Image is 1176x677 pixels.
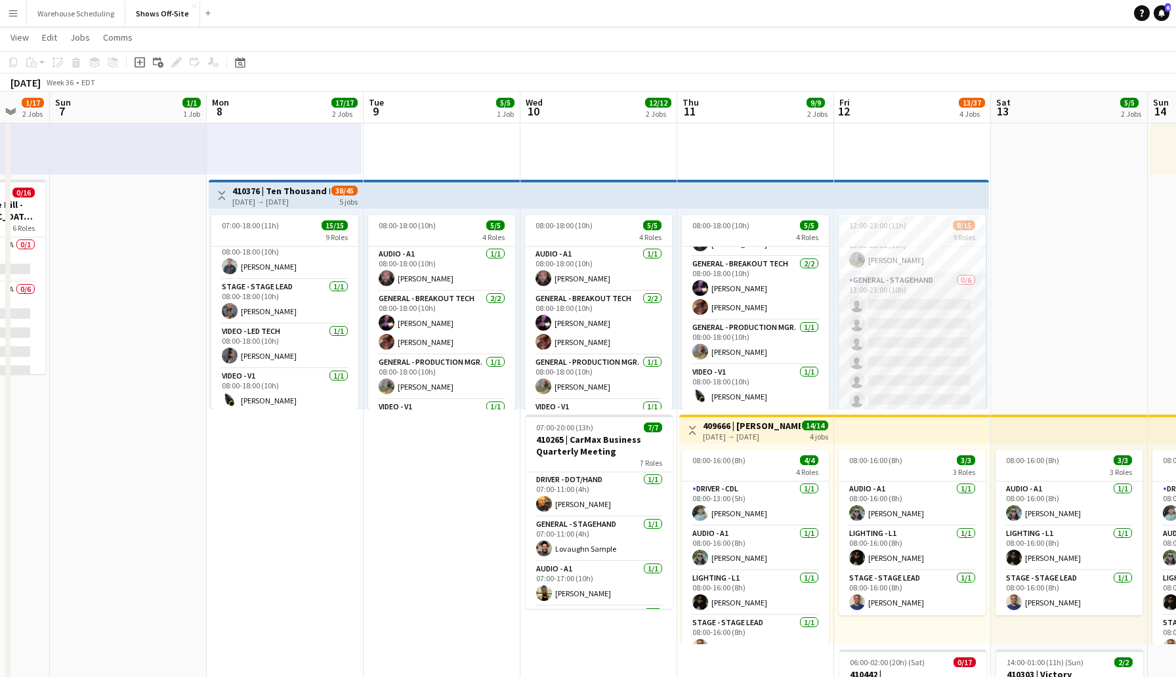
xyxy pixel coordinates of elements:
[839,571,986,615] app-card-role: Stage - Stage Lead1/108:00-16:00 (8h)[PERSON_NAME]
[222,220,279,230] span: 07:00-18:00 (11h)
[526,472,673,517] app-card-role: Driver - DOT/Hand1/107:00-11:00 (4h)[PERSON_NAME]
[368,215,515,409] app-job-card: 08:00-18:00 (10h)5/54 RolesAudio - A11/108:00-18:00 (10h)[PERSON_NAME]General - Breakout Tech2/20...
[27,1,125,26] button: Warehouse Scheduling
[682,482,829,526] app-card-role: Driver - CDL1/108:00-13:00 (5h)[PERSON_NAME]
[994,104,1011,119] span: 13
[368,355,515,400] app-card-role: General - Production Mgr.1/108:00-18:00 (10h)[PERSON_NAME]
[497,109,514,119] div: 1 Job
[322,220,348,230] span: 15/15
[10,76,41,89] div: [DATE]
[692,455,745,465] span: 08:00-16:00 (8h)
[536,422,593,432] span: 07:00-20:00 (13h)
[525,355,672,400] app-card-role: General - Production Mgr.1/108:00-18:00 (10h)[PERSON_NAME]
[839,228,986,273] app-card-role: General - Production Mgr.1/113:00-23:00 (10h)[PERSON_NAME]
[81,77,95,87] div: EDT
[682,526,829,571] app-card-role: Audio - A11/108:00-16:00 (8h)[PERSON_NAME]
[368,400,515,444] app-card-role: Video - V11/1
[1110,467,1132,477] span: 3 Roles
[837,104,850,119] span: 12
[682,96,699,108] span: Thu
[959,98,985,108] span: 13/37
[526,434,673,457] h3: 410265 | CarMax Business Quarterly Meeting
[646,109,671,119] div: 2 Jobs
[339,195,358,207] div: 5 jobs
[535,220,593,230] span: 08:00-18:00 (10h)
[802,421,828,430] span: 14/14
[55,96,71,108] span: Sun
[379,220,436,230] span: 08:00-18:00 (10h)
[70,31,90,43] span: Jobs
[796,232,818,242] span: 4 Roles
[839,215,986,409] app-job-card: 12:00-23:00 (11h)8/159 Roles[PERSON_NAME]General - Production Mgr.1/113:00-23:00 (10h)[PERSON_NAM...
[807,98,825,108] span: 9/9
[5,29,34,46] a: View
[682,571,829,615] app-card-role: Lighting - L11/108:00-16:00 (8h)[PERSON_NAME]
[10,31,29,43] span: View
[953,220,975,230] span: 8/15
[43,77,76,87] span: Week 36
[526,606,673,651] app-card-role: Video - TD/ Show Caller1/1
[526,415,673,609] app-job-card: 07:00-20:00 (13h)7/7410265 | CarMax Business Quarterly Meeting7 RolesDriver - DOT/Hand1/107:00-11...
[849,455,902,465] span: 08:00-16:00 (8h)
[839,450,986,615] div: 08:00-16:00 (8h)3/33 RolesAudio - A11/108:00-16:00 (8h)[PERSON_NAME]Lighting - L11/108:00-16:00 (...
[210,104,229,119] span: 8
[211,235,358,279] app-card-role: Lighting - L11/108:00-18:00 (10h)[PERSON_NAME]
[643,220,661,230] span: 5/5
[211,215,358,409] app-job-card: 07:00-18:00 (11h)15/159 Roles[PERSON_NAME]Lighting - L11/108:00-18:00 (10h)[PERSON_NAME]Stage - S...
[1114,657,1133,667] span: 2/2
[682,450,829,644] div: 08:00-16:00 (8h)4/44 RolesDriver - CDL1/108:00-13:00 (5h)[PERSON_NAME]Audio - A11/108:00-16:00 (8...
[482,232,505,242] span: 4 Roles
[996,526,1143,571] app-card-role: Lighting - L11/108:00-16:00 (8h)[PERSON_NAME]
[1006,455,1059,465] span: 08:00-16:00 (8h)
[682,320,829,365] app-card-role: General - Production Mgr.1/108:00-18:00 (10h)[PERSON_NAME]
[103,31,133,43] span: Comms
[486,220,505,230] span: 5/5
[22,98,44,108] span: 1/17
[800,220,818,230] span: 5/5
[367,104,384,119] span: 9
[800,455,818,465] span: 4/4
[645,98,671,108] span: 12/12
[953,232,975,242] span: 9 Roles
[640,458,662,468] span: 7 Roles
[839,273,986,413] app-card-role: General - Stagehand0/613:00-23:00 (10h)
[682,365,829,409] app-card-role: Video - V11/108:00-18:00 (10h)[PERSON_NAME]
[954,657,976,667] span: 0/17
[368,247,515,291] app-card-role: Audio - A11/108:00-18:00 (10h)[PERSON_NAME]
[1114,455,1132,465] span: 3/3
[211,279,358,324] app-card-role: Stage - Stage Lead1/108:00-18:00 (10h)[PERSON_NAME]
[1007,657,1083,667] span: 14:00-01:00 (11h) (Sun)
[644,422,662,432] span: 7/7
[526,96,543,108] span: Wed
[525,291,672,355] app-card-role: General - Breakout Tech2/208:00-18:00 (10h)[PERSON_NAME][PERSON_NAME]
[98,29,138,46] a: Comms
[703,420,801,432] h3: 409666 | [PERSON_NAME] Event
[796,467,818,477] span: 4 Roles
[368,291,515,355] app-card-role: General - Breakout Tech2/208:00-18:00 (10h)[PERSON_NAME][PERSON_NAME]
[332,109,357,119] div: 2 Jobs
[526,517,673,562] app-card-role: General - Stagehand1/107:00-11:00 (4h)Lovaughn Sample
[211,369,358,413] app-card-role: Video - V11/108:00-18:00 (10h)[PERSON_NAME]
[125,1,200,26] button: Shows Off-Site
[325,232,348,242] span: 9 Roles
[996,96,1011,108] span: Sat
[526,562,673,606] app-card-role: Audio - A11/107:00-17:00 (10h)[PERSON_NAME]
[682,615,829,660] app-card-role: Stage - Stage Lead1/108:00-16:00 (8h)[PERSON_NAME]
[1121,109,1141,119] div: 2 Jobs
[232,197,330,207] div: [DATE] → [DATE]
[682,215,829,409] app-job-card: 08:00-18:00 (10h)5/54 RolesAudio - A11/108:00-18:00 (10h)[PERSON_NAME]General - Breakout Tech2/20...
[807,109,828,119] div: 2 Jobs
[183,109,200,119] div: 1 Job
[524,104,543,119] span: 10
[525,215,672,409] app-job-card: 08:00-18:00 (10h)5/54 RolesAudio - A11/108:00-18:00 (10h)[PERSON_NAME]General - Breakout Tech2/20...
[12,223,35,233] span: 6 Roles
[996,571,1143,615] app-card-role: Stage - Stage Lead1/108:00-16:00 (8h)[PERSON_NAME]
[1151,104,1169,119] span: 14
[525,247,672,291] app-card-role: Audio - A11/108:00-18:00 (10h)[PERSON_NAME]
[331,186,358,195] span: 38/45
[53,104,71,119] span: 7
